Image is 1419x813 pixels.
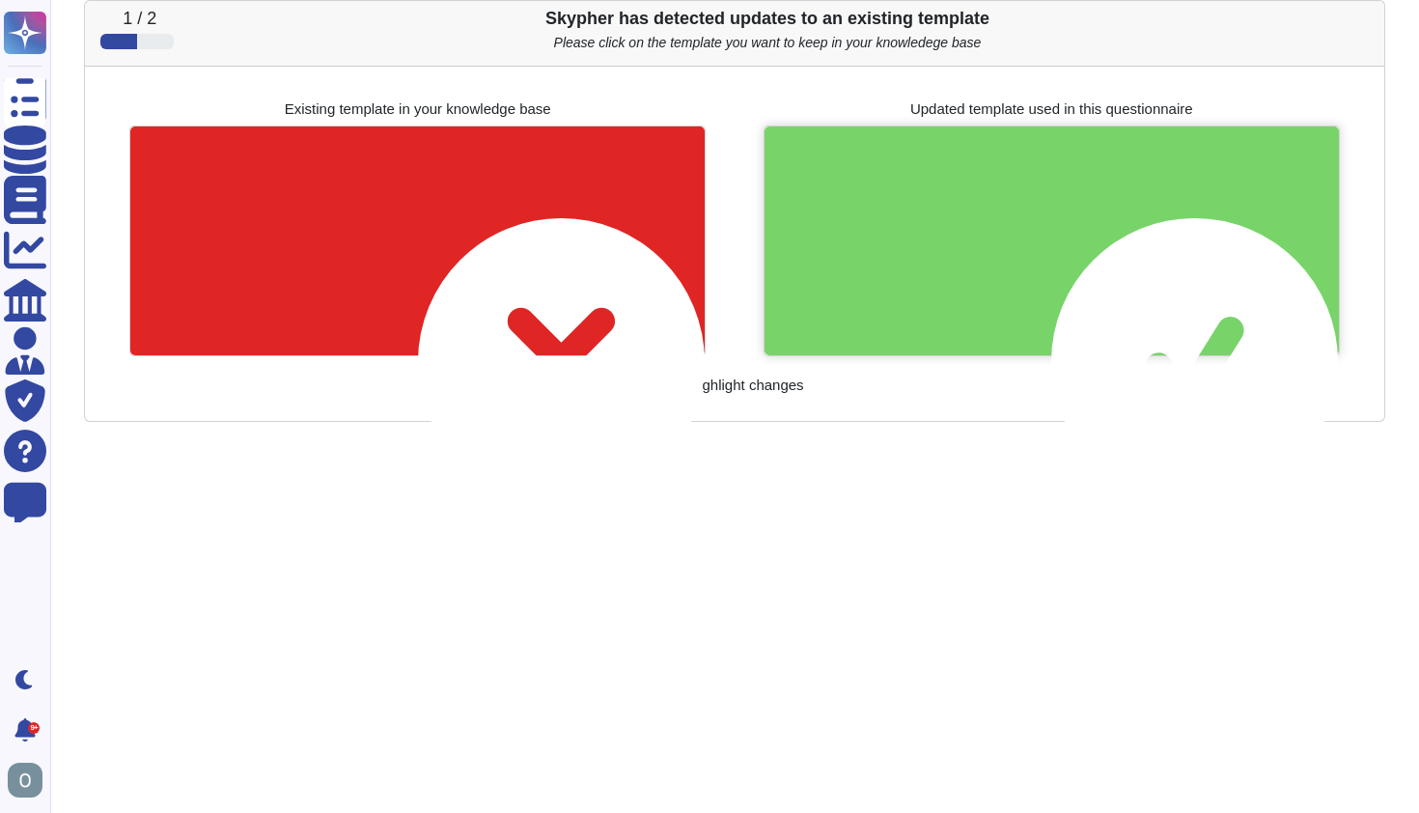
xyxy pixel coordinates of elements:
[100,101,735,116] p: Existing template in your knowledge base
[554,35,982,50] i: Please click on the template you want to keep in your knowledege base
[735,101,1369,116] p: Updated template used in this questionnaire
[123,9,174,30] p: 1 / 2
[4,759,56,801] button: user
[688,378,803,392] div: Highlight changes
[28,722,40,734] div: 9+
[545,9,989,28] b: Skypher has detected updates to an existing template
[8,763,42,798] img: user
